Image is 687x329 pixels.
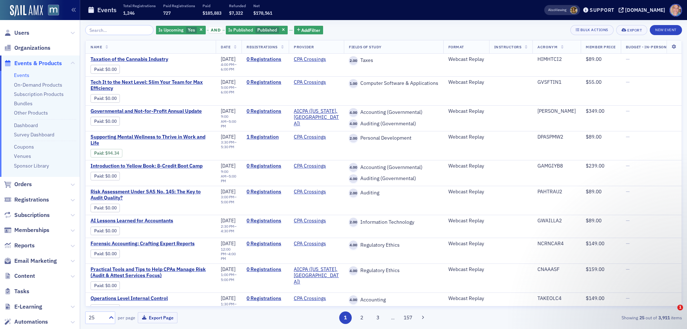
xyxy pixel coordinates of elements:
time: 3:00 PM [221,194,234,199]
span: 2.00 [349,134,358,143]
div: Export [627,28,642,32]
time: 2:30 PM [221,224,234,229]
a: CPA Crossings [294,295,326,302]
div: Webcast Replay [448,189,484,195]
span: Automations [14,318,48,326]
a: Dashboard [14,122,38,129]
span: [DATE] [221,108,235,114]
span: $0.00 [105,67,117,72]
div: Support [590,7,614,13]
a: 0 Registrations [247,163,284,169]
span: Member Price [586,44,615,49]
div: PAHTRAU2 [537,189,576,195]
span: : [94,228,105,233]
a: Events & Products [4,59,62,67]
span: Is Published [228,27,253,33]
span: Email Marketing [14,257,57,265]
span: [DATE] [221,163,235,169]
h1: Events [97,6,117,14]
a: Paid [94,96,103,101]
div: Paid: 0 - $0 [91,227,120,235]
time: 4:00 PM [221,251,236,261]
time: 5:00 PM [221,199,234,204]
span: and [209,27,223,33]
a: Paid [94,173,103,179]
a: 0 Registrations [247,189,284,195]
div: Paid: 0 - $0 [91,65,120,73]
a: AICPA ([US_STATE], [GEOGRAPHIC_DATA]) [294,108,339,127]
span: [DATE] [221,240,235,247]
p: Paid Registrations [163,3,195,8]
a: Other Products [14,110,48,116]
span: 4.00 [349,119,358,128]
span: $349.00 [586,108,604,114]
div: [PERSON_NAME] [537,108,576,115]
time: 6:00 PM [221,67,234,72]
time: 4:30 PM [221,228,234,233]
time: 6:00 PM [221,89,234,95]
div: Paid: 0 - $0 [91,304,120,313]
div: GVSFTIN1 [537,79,576,86]
div: – [221,140,237,149]
div: TAKEOLC4 [537,295,576,302]
span: Tasks [14,287,29,295]
a: Forensic Accounting: Crafting Expert Reports [91,241,211,247]
a: Paid [94,251,103,256]
div: – [221,169,237,183]
a: Venues [14,153,31,159]
span: — [626,163,630,169]
div: Paid: 0 - $0 [91,204,120,212]
a: CPA Crossings [294,56,326,63]
span: — [626,188,630,195]
a: 0 Registrations [247,241,284,247]
span: E-Learning [14,303,42,311]
time: 5:00 PM [221,277,234,282]
div: 25 [89,314,104,321]
span: Subscriptions [14,211,50,219]
a: Survey Dashboard [14,131,54,138]
span: Operations Level Internal Control [91,295,211,302]
div: CNAAASF [537,266,576,273]
span: AICPA (Washington, DC) [294,266,339,285]
span: $0.00 [105,251,117,256]
label: per page [118,314,135,321]
span: Governmental and Not-for-Profit Annual Update [91,108,211,115]
span: Information Technology [358,219,414,226]
div: Showing out of items [488,314,682,321]
iframe: Intercom live chat [663,305,680,322]
span: Regulatory Ethics [358,267,400,274]
span: $0.00 [105,283,117,288]
span: Add Filter [301,27,320,33]
span: 727 [163,10,171,16]
div: DPASPMW2 [537,134,576,140]
span: CPA Crossings [294,79,339,86]
span: [DATE] [221,217,235,224]
a: Registrations [4,196,49,204]
div: Webcast Replay [448,56,484,63]
a: Paid [94,118,103,124]
button: 2 [355,311,368,324]
a: CPA Crossings [294,218,326,224]
div: Webcast Replay [448,163,484,169]
span: Laura Swann [570,6,578,14]
span: : [94,205,105,211]
a: Paid [94,67,103,72]
div: Also [548,8,555,12]
span: Format [448,44,464,49]
div: Paid: 0 - $0 [91,250,120,258]
span: Events & Products [14,59,62,67]
span: CPA Crossings [294,163,339,169]
div: Paid: 0 - $0 [91,94,120,103]
span: $178,561 [253,10,272,16]
span: Provider [294,44,314,49]
img: SailAMX [48,5,59,16]
a: 0 Registrations [247,79,284,86]
span: Name [91,44,102,49]
span: Viewing [548,8,566,13]
span: Orders [14,180,32,188]
span: [DATE] [221,79,235,85]
a: Subscription Products [14,91,64,97]
span: 2.00 [349,56,358,65]
div: – [221,247,237,261]
button: [DOMAIN_NAME] [619,8,668,13]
